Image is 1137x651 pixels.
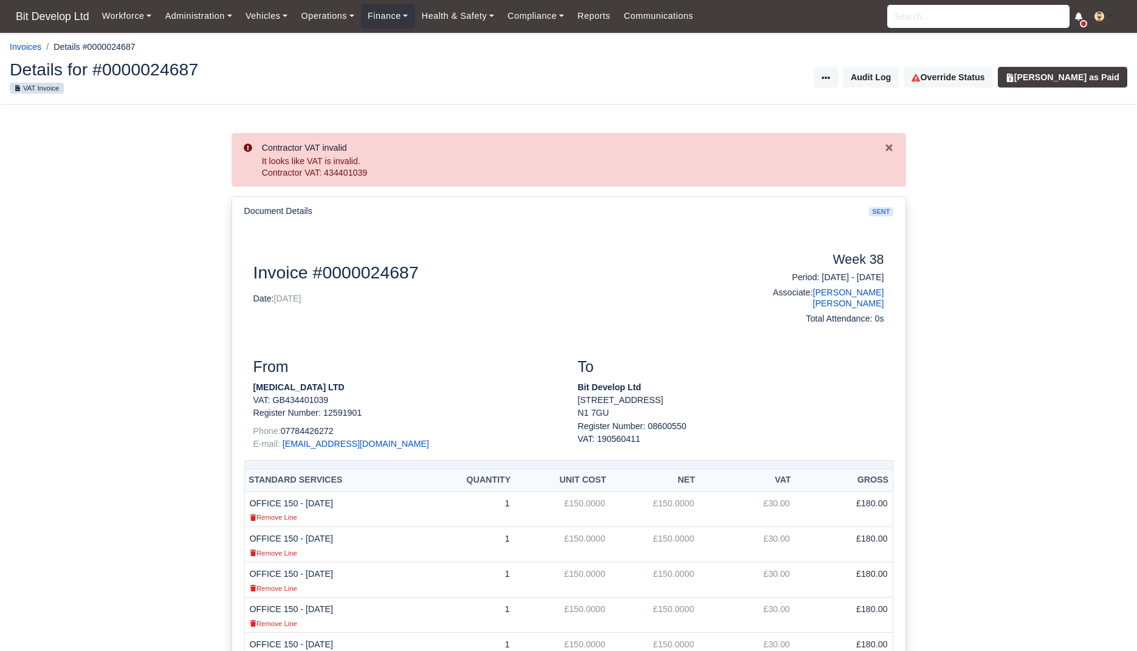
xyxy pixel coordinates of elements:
td: £180.00 [795,598,893,633]
a: Reports [571,4,617,28]
td: £30.00 [699,562,795,597]
small: Remove Line [250,514,297,521]
td: £180.00 [795,562,893,597]
span: sent [869,207,893,216]
a: [EMAIL_ADDRESS][DOMAIN_NAME] [283,439,429,449]
h6: Contractor VAT invalid [262,143,884,153]
div: It looks like VAT is invalid. Contractor VAT: 434401039 [262,156,884,179]
td: 1 [424,526,515,562]
h6: Total Attendance: 0s [740,314,884,324]
td: £150.0000 [610,562,699,597]
li: Details #0000024687 [41,40,136,54]
span: Phone: [253,426,281,436]
td: 1 [424,598,515,633]
h6: Period: [DATE] - [DATE] [740,272,884,283]
small: VAT Invoice [10,83,64,94]
td: OFFICE 150 - [DATE] [244,526,424,562]
button: Close [884,140,894,153]
a: Override Status [904,67,992,88]
button: [PERSON_NAME] as Paid [998,67,1127,88]
h2: Invoice #0000024687 [253,262,722,283]
td: OFFICE 150 - [DATE] [244,598,424,633]
td: £150.0000 [515,598,610,633]
a: Operations [294,4,360,28]
small: Remove Line [250,585,297,592]
h2: Details for #0000024687 [10,61,560,78]
span: [DATE] [274,294,301,303]
td: £30.00 [699,598,795,633]
p: [STREET_ADDRESS] [578,394,884,407]
a: Workforce [95,4,159,28]
td: £180.00 [795,491,893,526]
div: Register Number: 08600550 [569,420,893,446]
a: Administration [158,4,238,28]
td: £150.0000 [610,526,699,562]
p: 07784426272 [253,425,560,438]
p: Date: [253,292,722,305]
p: Register Number: 12591901 [253,407,560,419]
td: £150.0000 [610,598,699,633]
td: £150.0000 [515,491,610,526]
strong: [MEDICAL_DATA] LTD [253,382,345,392]
a: Remove Line [250,618,297,628]
a: Finance [361,4,415,28]
div: VAT: 190560411 [578,433,884,446]
h3: From [253,358,560,376]
td: £30.00 [699,526,795,562]
h4: Week 38 [740,252,884,268]
th: Gross [795,469,893,492]
a: Compliance [501,4,571,28]
th: Quantity [424,469,515,492]
p: N1 7GU [578,407,884,419]
span: E-mail: [253,439,280,449]
th: Net [610,469,699,492]
a: Bit Develop Ltd [10,5,95,29]
span: Bit Develop Ltd [10,4,95,29]
strong: Bit Develop Ltd [578,382,641,392]
button: Audit Log [843,67,899,88]
td: £180.00 [795,526,893,562]
td: £150.0000 [610,491,699,526]
small: Remove Line [250,620,297,627]
a: Health & Safety [415,4,501,28]
td: 1 [424,491,515,526]
a: Vehicles [239,4,295,28]
a: Remove Line [250,512,297,522]
h6: Associate: [740,288,884,308]
p: VAT: GB434401039 [253,394,560,407]
td: 1 [424,562,515,597]
a: Communications [617,4,700,28]
td: OFFICE 150 - [DATE] [244,562,424,597]
h6: Document Details [244,206,312,216]
a: Remove Line [250,583,297,593]
td: £150.0000 [515,526,610,562]
th: Unit Cost [515,469,610,492]
small: Remove Line [250,549,297,557]
a: Invoices [10,42,41,52]
a: Remove Line [250,548,297,557]
h3: To [578,358,884,376]
td: £150.0000 [515,562,610,597]
td: OFFICE 150 - [DATE] [244,491,424,526]
th: Standard Services [244,469,424,492]
input: Search... [887,5,1070,28]
th: VAT [699,469,795,492]
td: £30.00 [699,491,795,526]
a: [PERSON_NAME] [PERSON_NAME] [812,288,884,308]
